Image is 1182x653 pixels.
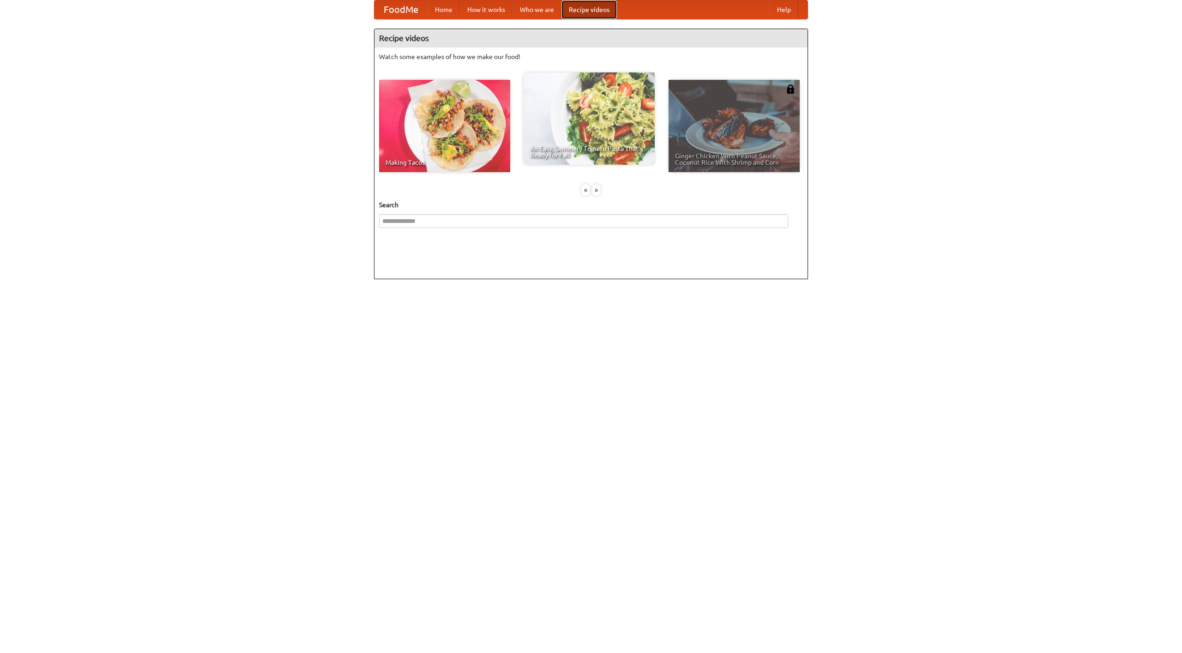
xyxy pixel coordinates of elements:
a: Help [770,0,798,19]
div: « [581,184,590,196]
a: Recipe videos [561,0,617,19]
a: Home [428,0,460,19]
a: FoodMe [374,0,428,19]
div: » [592,184,601,196]
img: 483408.png [786,84,795,94]
p: Watch some examples of how we make our food! [379,52,803,61]
a: Making Tacos [379,80,510,172]
a: Who we are [513,0,561,19]
h4: Recipe videos [374,29,808,48]
span: An Easy, Summery Tomato Pasta That's Ready for Fall [530,145,648,158]
span: Making Tacos [386,159,504,166]
a: An Easy, Summery Tomato Pasta That's Ready for Fall [524,72,655,165]
a: How it works [460,0,513,19]
h5: Search [379,200,803,210]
